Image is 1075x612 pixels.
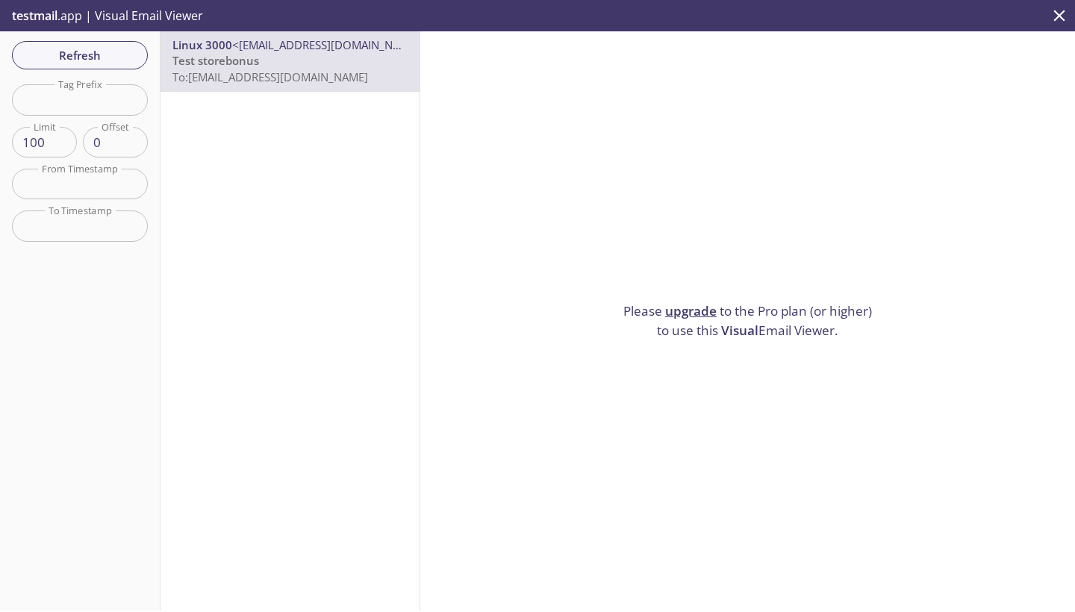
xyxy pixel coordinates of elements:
span: <[EMAIL_ADDRESS][DOMAIN_NAME]> [232,37,426,52]
span: Test storebonus [172,53,259,68]
a: upgrade [665,302,717,319]
span: Linux 3000 [172,37,232,52]
span: To: [EMAIL_ADDRESS][DOMAIN_NAME] [172,69,368,84]
nav: emails [161,31,420,92]
button: Refresh [12,41,148,69]
p: Please to the Pro plan (or higher) to use this Email Viewer. [617,302,879,340]
span: Visual [721,322,758,339]
div: Linux 3000<[EMAIL_ADDRESS][DOMAIN_NAME]>Test storebonusTo:[EMAIL_ADDRESS][DOMAIN_NAME] [161,31,420,91]
span: testmail [12,7,57,24]
span: Refresh [24,46,136,65]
